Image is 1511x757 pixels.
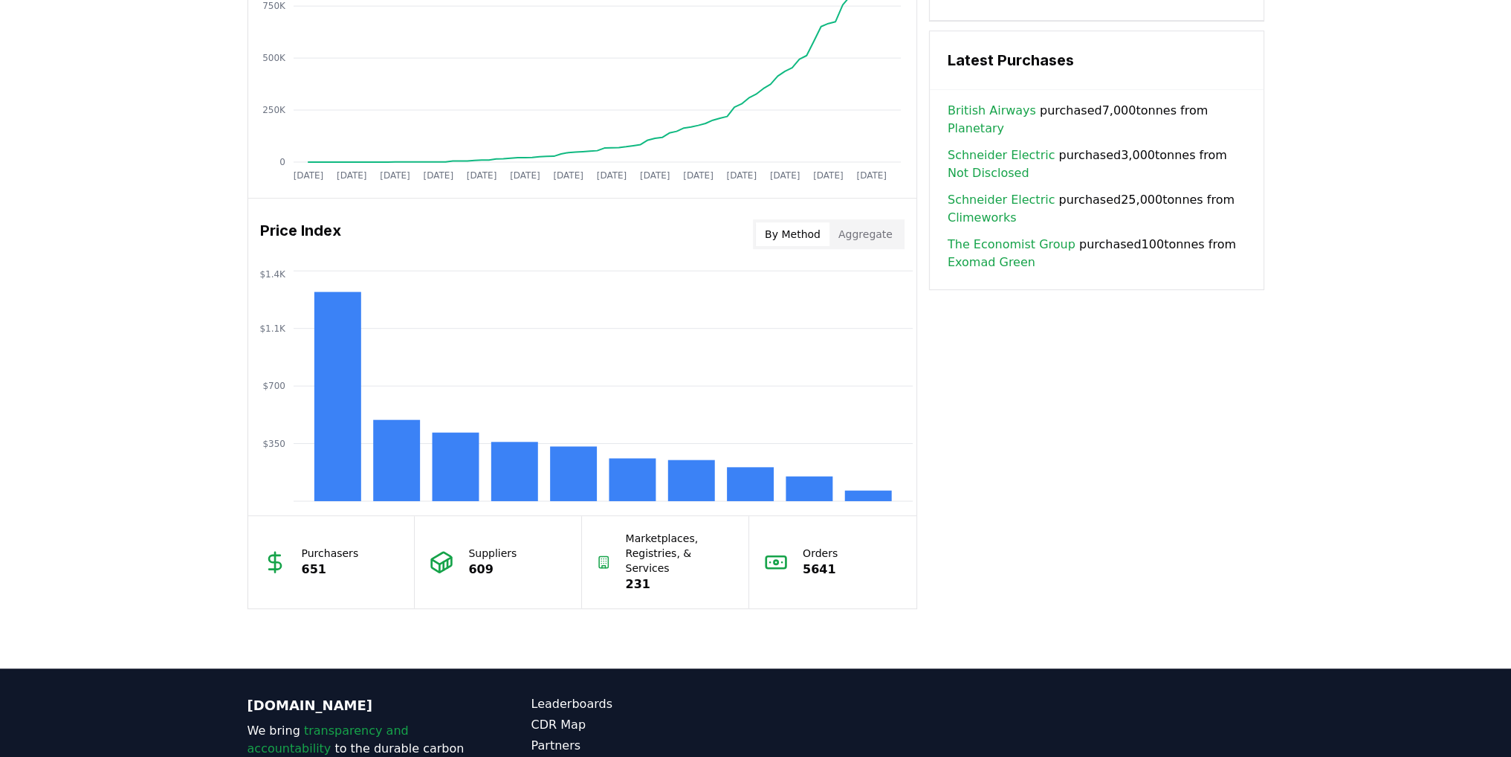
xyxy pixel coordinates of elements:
[948,102,1246,138] span: purchased 7,000 tonnes from
[948,236,1075,254] a: The Economist Group
[948,236,1246,271] span: purchased 100 tonnes from
[262,1,286,11] tspan: 750K
[247,724,409,756] span: transparency and accountability
[948,146,1055,164] a: Schneider Electric
[259,268,286,279] tspan: $1.4K
[531,695,756,713] a: Leaderboards
[948,209,1017,227] a: Climeworks
[803,561,838,579] p: 5641
[510,170,540,181] tspan: [DATE]
[948,102,1036,120] a: British Airways
[247,695,472,716] p: [DOMAIN_NAME]
[262,381,285,391] tspan: $700
[336,170,366,181] tspan: [DATE]
[948,191,1055,209] a: Schneider Electric
[726,170,757,181] tspan: [DATE]
[626,576,734,593] p: 231
[948,164,1029,182] a: Not Disclosed
[262,53,286,63] tspan: 500K
[948,191,1246,227] span: purchased 25,000 tonnes from
[531,737,756,755] a: Partners
[262,439,285,449] tspan: $350
[302,561,359,579] p: 651
[770,170,800,181] tspan: [DATE]
[380,170,410,181] tspan: [DATE]
[553,170,583,181] tspan: [DATE]
[948,49,1246,71] h3: Latest Purchases
[813,170,844,181] tspan: [DATE]
[466,170,496,181] tspan: [DATE]
[468,561,517,579] p: 609
[468,546,517,561] p: Suppliers
[596,170,627,181] tspan: [DATE]
[423,170,453,181] tspan: [DATE]
[640,170,670,181] tspan: [DATE]
[829,222,902,246] button: Aggregate
[279,157,285,167] tspan: 0
[948,254,1035,271] a: Exomad Green
[683,170,714,181] tspan: [DATE]
[260,219,341,249] h3: Price Index
[302,546,359,561] p: Purchasers
[531,716,756,734] a: CDR Map
[756,222,829,246] button: By Method
[948,146,1246,182] span: purchased 3,000 tonnes from
[856,170,887,181] tspan: [DATE]
[626,531,734,576] p: Marketplaces, Registries, & Services
[262,105,286,115] tspan: 250K
[803,546,838,561] p: Orders
[948,120,1004,138] a: Planetary
[259,323,286,334] tspan: $1.1K
[293,170,323,181] tspan: [DATE]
